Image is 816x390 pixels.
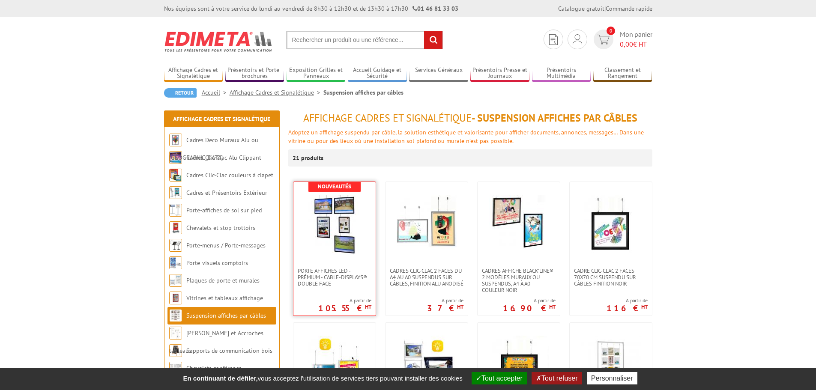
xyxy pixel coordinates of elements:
span: A partir de [503,297,556,304]
a: Porte Affiches LED - Prémium - Cable-Displays® Double face [293,268,376,287]
a: Retour [164,88,197,98]
font: Adoptez un affichage suspendu par câble, la solution esthétique et valorisante pour afficher docu... [288,128,644,145]
img: devis rapide [549,34,558,45]
a: Commande rapide [606,5,652,12]
a: Plaques de porte et murales [186,277,260,284]
span: 0 [607,27,615,35]
li: Suspension affiches par câbles [323,88,404,97]
p: 21 produits [293,149,325,167]
span: Porte Affiches LED - Prémium - Cable-Displays® Double face [298,268,371,287]
span: Cadre Clic-Clac 2 faces 70x70 cm suspendu sur câbles finition noir [574,268,648,287]
img: Chevalets et stop trottoirs [169,221,182,234]
a: Porte-visuels comptoirs [186,259,248,267]
span: € HT [620,39,652,49]
sup: HT [641,303,648,310]
a: Présentoirs et Porte-brochures [225,66,284,80]
p: 37 € [427,306,463,311]
sup: HT [365,303,371,310]
a: Présentoirs Multimédia [532,66,591,80]
img: Porte-visuels comptoirs [169,256,182,269]
span: 0,00 [620,40,633,48]
img: Edimeta [164,26,273,57]
a: Présentoirs Presse et Journaux [470,66,529,80]
img: Vitrines et tableaux affichage [169,292,182,304]
img: Chevalets conférence [169,362,182,375]
a: Affichage Cadres et Signalétique [230,89,323,96]
img: Cadres Deco Muraux Alu ou Bois [169,134,182,146]
button: Tout accepter [472,372,527,384]
input: rechercher [424,31,442,49]
a: Cadres affiche Black’Line® 2 modèles muraux ou suspendus, A4 à A0 - couleur noir [478,268,560,293]
a: Chevalets conférence [186,364,242,372]
span: Cadres affiche Black’Line® 2 modèles muraux ou suspendus, A4 à A0 - couleur noir [482,268,556,293]
p: 105.55 € [318,306,371,311]
img: devis rapide [597,35,610,45]
img: Suspension affiches par câbles [169,309,182,322]
img: Cadres Clic-Clac 2 faces du A4 au A0 suspendus sur câbles, finition alu anodisé [397,195,457,255]
img: Cadres et Présentoirs Extérieur [169,186,182,199]
a: Classement et Rangement [593,66,652,80]
img: Porte-affiches de sol sur pied [169,204,182,217]
sup: HT [549,303,556,310]
a: Cadres Clic-Clac Alu Clippant [186,154,261,161]
a: Supports de communication bois [186,347,272,354]
img: devis rapide [573,34,582,45]
div: Nos équipes sont à votre service du lundi au vendredi de 8h30 à 12h30 et de 13h30 à 17h30 [164,4,458,13]
a: Affichage Cadres et Signalétique [164,66,223,80]
a: Accueil Guidage et Sécurité [348,66,407,80]
span: A partir de [318,297,371,304]
span: Affichage Cadres et Signalétique [303,111,472,125]
input: Rechercher un produit ou une référence... [286,31,443,49]
img: Porte-menus / Porte-messages [169,239,182,252]
a: Porte-menus / Porte-messages [186,241,266,249]
a: Suspension affiches par câbles [186,312,266,319]
a: Cadres Clic-Clac 2 faces du A4 au A0 suspendus sur câbles, finition alu anodisé [386,268,468,287]
strong: 01 46 81 33 03 [412,5,458,12]
img: Cadres Clic-Clac couleurs à clapet [169,169,182,182]
a: Services Généraux [409,66,468,80]
a: Porte-affiches de sol sur pied [186,206,262,214]
b: Nouveautés [318,183,351,190]
div: | [558,4,652,13]
span: A partir de [427,297,463,304]
a: Exposition Grilles et Panneaux [287,66,346,80]
img: Cadre Clic-Clac 2 faces 70x70 cm suspendu sur câbles finition noir [581,195,641,255]
a: Cadres Deco Muraux Alu ou [GEOGRAPHIC_DATA] [169,136,258,161]
img: Plaques de porte et murales [169,274,182,287]
img: Porte Affiches LED - Prémium - Cable-Displays® Double face [305,195,365,255]
a: Cadres et Présentoirs Extérieur [186,189,267,196]
a: Accueil [202,89,230,96]
a: devis rapide 0 Mon panier 0,00€ HT [592,30,652,49]
button: Personnaliser (fenêtre modale) [587,372,637,384]
img: Cimaises et Accroches tableaux [169,327,182,339]
a: Chevalets et stop trottoirs [186,224,255,232]
p: 16.90 € [503,306,556,311]
a: Cadres Clic-Clac couleurs à clapet [186,171,273,179]
strong: En continuant de défiler, [183,375,257,382]
a: Catalogue gratuit [558,5,604,12]
h1: - Suspension affiches par câbles [288,113,652,124]
p: 116 € [607,306,648,311]
a: Vitrines et tableaux affichage [186,294,263,302]
a: Cadre Clic-Clac 2 faces 70x70 cm suspendu sur câbles finition noir [570,268,652,287]
a: [PERSON_NAME] et Accroches tableaux [169,329,263,354]
span: Cadres Clic-Clac 2 faces du A4 au A0 suspendus sur câbles, finition alu anodisé [390,268,463,287]
span: A partir de [607,297,648,304]
img: Cadres affiche Black’Line® 2 modèles muraux ou suspendus, A4 à A0 - couleur noir [489,195,549,255]
button: Tout refuser [532,372,582,384]
sup: HT [457,303,463,310]
span: Mon panier [620,30,652,49]
a: Affichage Cadres et Signalétique [173,115,270,123]
span: vous acceptez l'utilisation de services tiers pouvant installer des cookies [179,375,466,382]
